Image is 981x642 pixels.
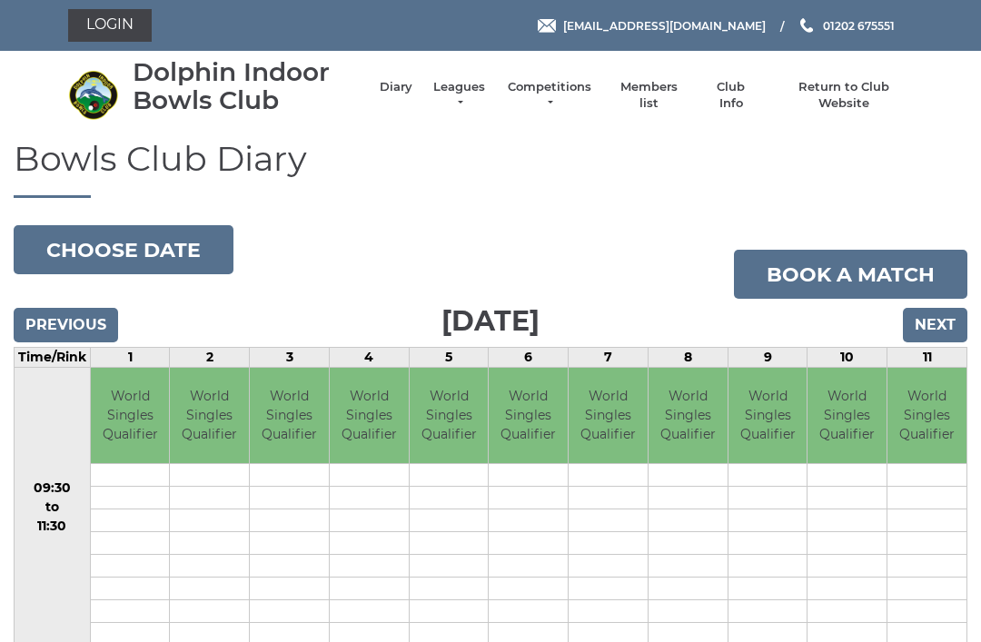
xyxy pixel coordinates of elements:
td: World Singles Qualifier [170,368,249,463]
td: World Singles Qualifier [330,368,409,463]
img: Dolphin Indoor Bowls Club [68,70,118,120]
td: 7 [569,348,649,368]
a: Competitions [506,79,593,112]
button: Choose date [14,225,233,274]
td: World Singles Qualifier [250,368,329,463]
input: Next [903,308,967,342]
h1: Bowls Club Diary [14,140,967,199]
td: World Singles Qualifier [489,368,568,463]
td: 8 [648,348,728,368]
td: 11 [887,348,967,368]
span: [EMAIL_ADDRESS][DOMAIN_NAME] [563,18,766,32]
td: 5 [409,348,489,368]
span: 01202 675551 [823,18,895,32]
a: Phone us 01202 675551 [798,17,895,35]
td: 9 [728,348,808,368]
td: World Singles Qualifier [649,368,728,463]
input: Previous [14,308,118,342]
td: 1 [90,348,170,368]
td: World Singles Qualifier [728,368,808,463]
td: World Singles Qualifier [91,368,170,463]
td: 10 [808,348,887,368]
a: Leagues [431,79,488,112]
a: Login [68,9,152,42]
td: 3 [250,348,330,368]
td: World Singles Qualifier [410,368,489,463]
td: Time/Rink [15,348,91,368]
img: Email [538,19,556,33]
a: Book a match [734,250,967,299]
img: Phone us [800,18,813,33]
div: Dolphin Indoor Bowls Club [133,58,362,114]
td: 6 [489,348,569,368]
a: Return to Club Website [776,79,913,112]
td: World Singles Qualifier [887,368,966,463]
a: Email [EMAIL_ADDRESS][DOMAIN_NAME] [538,17,766,35]
a: Members list [610,79,686,112]
a: Diary [380,79,412,95]
td: 2 [170,348,250,368]
a: Club Info [705,79,758,112]
td: 4 [329,348,409,368]
td: World Singles Qualifier [569,368,648,463]
td: World Singles Qualifier [808,368,887,463]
